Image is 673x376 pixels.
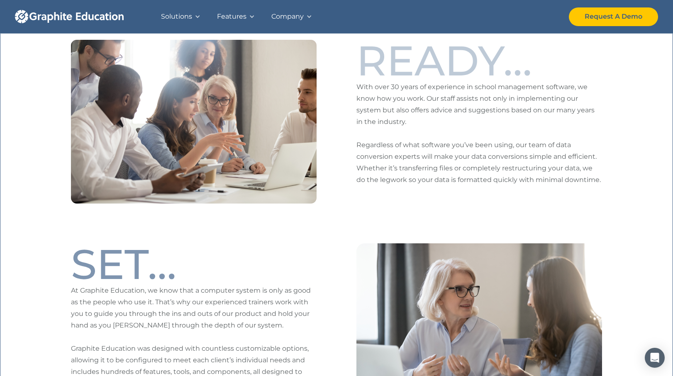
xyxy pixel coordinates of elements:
[356,81,602,186] p: With over 30 years of experience in school management software, we know how you work. Our staff a...
[271,11,304,22] div: Company
[217,11,246,22] div: Features
[585,11,642,22] div: Request A Demo
[569,7,658,26] a: Request A Demo
[645,348,665,368] div: Open Intercom Messenger
[161,11,192,22] div: Solutions
[356,40,532,81] div: READY…
[71,243,176,285] div: SET…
